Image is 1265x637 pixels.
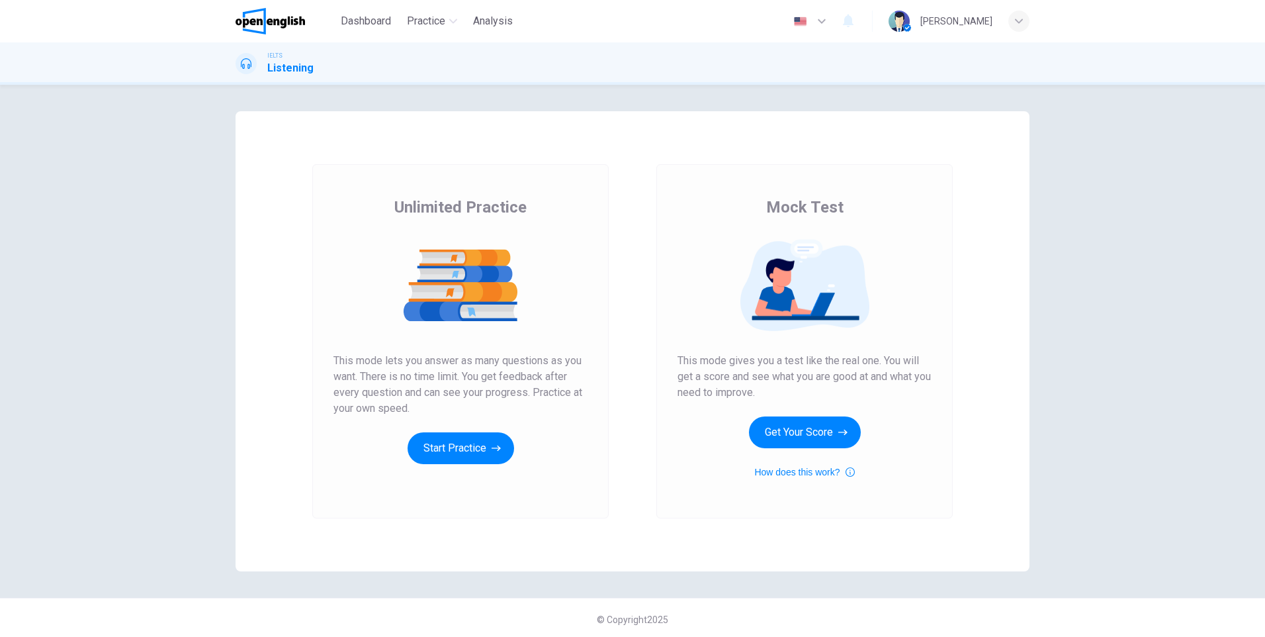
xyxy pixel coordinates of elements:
[889,11,910,32] img: Profile picture
[792,17,808,26] img: en
[749,416,861,448] button: Get Your Score
[468,9,518,33] button: Analysis
[473,13,513,29] span: Analysis
[394,197,527,218] span: Unlimited Practice
[333,353,588,416] span: This mode lets you answer as many questions as you want. There is no time limit. You get feedback...
[267,60,314,76] h1: Listening
[920,13,992,29] div: [PERSON_NAME]
[236,8,335,34] a: OpenEnglish logo
[408,432,514,464] button: Start Practice
[335,9,396,33] button: Dashboard
[341,13,391,29] span: Dashboard
[766,197,844,218] span: Mock Test
[677,353,932,401] span: This mode gives you a test like the real one. You will get a score and see what you are good at a...
[236,8,305,34] img: OpenEnglish logo
[402,9,462,33] button: Practice
[597,614,668,625] span: © Copyright 2025
[754,464,854,480] button: How does this work?
[407,13,445,29] span: Practice
[267,51,283,60] span: IELTS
